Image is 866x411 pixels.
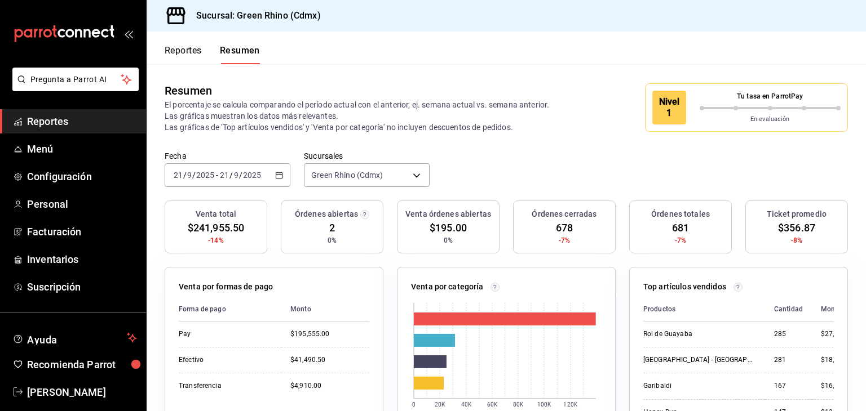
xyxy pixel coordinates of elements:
th: Forma de pago [179,297,281,321]
div: Pay [179,329,272,339]
span: - [216,171,218,180]
div: $4,910.00 [290,381,369,391]
h3: Órdenes totales [651,208,710,220]
div: $18,265.00 [821,355,856,365]
div: Rol de Guayaba [643,329,756,339]
div: 285 [774,329,803,339]
div: $41,490.50 [290,355,369,365]
text: 40K [461,401,472,408]
span: Reportes [27,114,137,129]
text: 0 [412,401,416,408]
span: 0% [444,235,453,245]
input: ---- [196,171,215,180]
label: Sucursales [304,152,430,160]
span: -8% [791,235,802,245]
span: Suscripción [27,279,137,294]
span: $195.00 [430,220,467,235]
div: $16,700.00 [821,381,856,391]
span: [PERSON_NAME] [27,385,137,400]
p: Tu tasa en ParrotPay [700,91,841,101]
p: Venta por formas de pago [179,281,273,293]
span: Ayuda [27,331,122,345]
input: -- [219,171,229,180]
span: Facturación [27,224,137,239]
h3: Venta órdenes abiertas [405,208,491,220]
button: Resumen [220,45,260,64]
div: 167 [774,381,803,391]
text: 60K [487,401,498,408]
span: Green Rhino (Cdmx) [311,169,383,181]
div: 281 [774,355,803,365]
div: $195,555.00 [290,329,369,339]
button: Pregunta a Parrot AI [12,68,139,91]
button: open_drawer_menu [124,29,133,38]
text: 100K [537,401,551,408]
a: Pregunta a Parrot AI [8,82,139,93]
th: Monto [812,297,856,321]
text: 20K [435,401,445,408]
div: Efectivo [179,355,272,365]
p: En evaluación [700,115,841,124]
span: $356.87 [778,220,815,235]
span: $241,955.50 [188,220,244,235]
span: Configuración [27,169,137,184]
div: Garibaldi [643,381,756,391]
text: 120K [564,401,578,408]
input: -- [233,171,239,180]
span: -14% [208,235,224,245]
div: [GEOGRAPHIC_DATA] - [GEOGRAPHIC_DATA] [643,355,756,365]
button: Reportes [165,45,202,64]
th: Cantidad [765,297,812,321]
input: ---- [242,171,262,180]
p: El porcentaje se calcula comparando el período actual con el anterior, ej. semana actual vs. sema... [165,99,563,133]
h3: Órdenes abiertas [295,208,358,220]
span: 2 [329,220,335,235]
span: / [192,171,196,180]
span: Inventarios [27,252,137,267]
span: Pregunta a Parrot AI [30,74,121,86]
div: $27,075.00 [821,329,856,339]
th: Monto [281,297,369,321]
div: navigation tabs [165,45,260,64]
div: Resumen [165,82,212,99]
span: Recomienda Parrot [27,357,137,372]
input: -- [173,171,183,180]
input: -- [187,171,192,180]
span: / [183,171,187,180]
th: Productos [643,297,765,321]
div: Transferencia [179,381,272,391]
h3: Ticket promedio [767,208,827,220]
span: Menú [27,141,137,157]
p: Top artículos vendidos [643,281,726,293]
span: 678 [556,220,573,235]
span: -7% [559,235,570,245]
label: Fecha [165,152,290,160]
h3: Venta total [196,208,236,220]
span: / [229,171,233,180]
span: Personal [27,196,137,212]
text: 80K [513,401,524,408]
span: / [239,171,242,180]
p: Venta por categoría [411,281,484,293]
div: Nivel 1 [652,91,686,124]
h3: Órdenes cerradas [532,208,597,220]
span: -7% [675,235,686,245]
span: 0% [328,235,337,245]
h3: Sucursal: Green Rhino (Cdmx) [187,9,321,23]
span: 681 [672,220,689,235]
